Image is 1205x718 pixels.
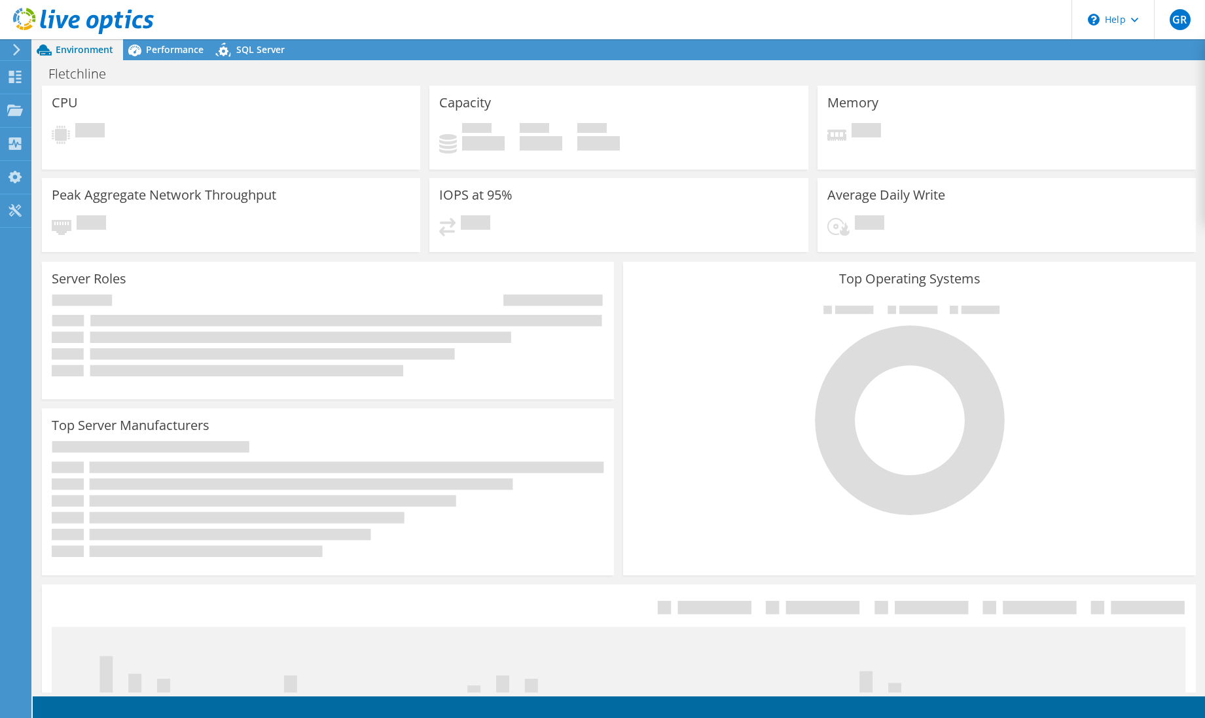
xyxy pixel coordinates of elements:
[827,96,878,110] h3: Memory
[43,67,126,81] h1: Fletchline
[827,188,945,202] h3: Average Daily Write
[461,215,490,233] span: Pending
[439,188,513,202] h3: IOPS at 95%
[1088,14,1100,26] svg: \n
[52,418,209,433] h3: Top Server Manufacturers
[146,43,204,56] span: Performance
[236,43,285,56] span: SQL Server
[633,272,1185,286] h3: Top Operating Systems
[75,123,105,141] span: Pending
[77,215,106,233] span: Pending
[52,188,276,202] h3: Peak Aggregate Network Throughput
[577,136,620,151] h4: 0 GiB
[56,43,113,56] span: Environment
[52,272,126,286] h3: Server Roles
[462,123,492,136] span: Used
[52,96,78,110] h3: CPU
[439,96,491,110] h3: Capacity
[520,123,549,136] span: Free
[462,136,505,151] h4: 0 GiB
[577,123,607,136] span: Total
[852,123,881,141] span: Pending
[1170,9,1191,30] span: GR
[520,136,562,151] h4: 0 GiB
[855,215,884,233] span: Pending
